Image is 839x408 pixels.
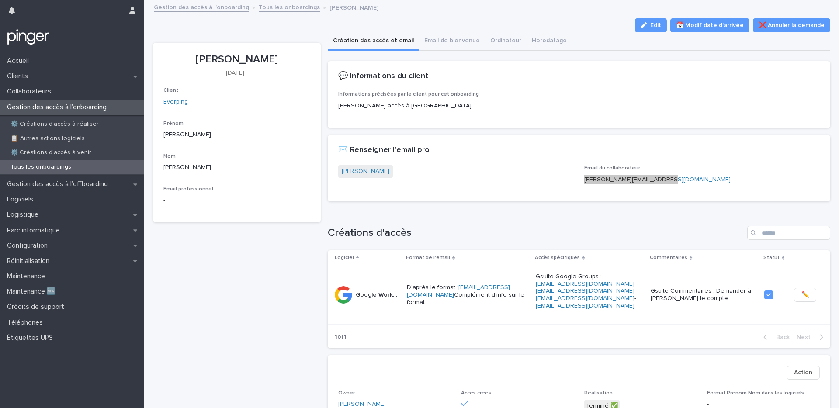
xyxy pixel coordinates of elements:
span: Prénom [163,121,184,126]
h2: 💬 Informations du client [338,72,428,81]
button: Ordinateur [485,32,527,51]
p: [PERSON_NAME] [329,2,378,12]
span: Client [163,88,178,93]
tr: Google WorkspaceGoogle Workspace D'après le format :[EMAIL_ADDRESS][DOMAIN_NAME]Complément d'info... [328,266,831,324]
a: Gestion des accès à l’onboarding [154,2,249,12]
p: Tous les onboardings [3,163,78,171]
span: Owner [338,391,355,396]
p: Étiquettes UPS [3,334,60,342]
a: [PERSON_NAME][EMAIL_ADDRESS][DOMAIN_NAME] [584,176,731,183]
a: [PERSON_NAME] [342,167,389,176]
p: Parc informatique [3,226,67,235]
button: ❌ Annuler la demande [753,18,830,32]
a: [EMAIL_ADDRESS][DOMAIN_NAME] [536,281,634,287]
button: Email de bienvenue [419,32,485,51]
p: Statut [763,253,780,263]
p: Google Workspace [356,290,402,299]
p: Crédits de support [3,303,71,311]
button: Back [756,333,793,341]
span: Back [771,334,790,340]
p: Collaborateurs [3,87,58,96]
button: Edit [635,18,667,32]
span: 📅 Modif date d'arrivée [676,21,744,30]
p: Logiciel [335,253,354,263]
p: Commentaires [650,253,687,263]
span: Next [797,334,816,340]
p: Accès spécifiques [535,253,580,263]
button: Action [787,366,820,380]
span: Réalisation [584,391,613,396]
button: Horodatage [527,32,572,51]
p: Gestion des accès à l’onboarding [3,103,114,111]
p: Maintenance [3,272,52,280]
span: ❌ Annuler la demande [759,21,825,30]
button: ✏️ [794,288,816,302]
a: Everping [163,97,188,107]
span: Accès créés [461,391,491,396]
p: D'après le format : Complément d'info sur le format : [407,284,529,306]
p: Maintenance 🆕 [3,287,62,296]
p: 📋 Autres actions logiciels [3,135,92,142]
p: [PERSON_NAME] [163,163,310,172]
span: Edit [650,22,661,28]
span: ✏️ [801,290,809,299]
span: Format Prénom Nom dans les logiciels [707,391,804,396]
p: - [163,196,165,205]
p: Téléphones [3,318,50,327]
h1: Créations d'accès [328,227,744,239]
p: [PERSON_NAME] [163,130,310,139]
p: Accueil [3,57,36,65]
p: ⚙️ Créations d'accès à réaliser [3,121,106,128]
span: Nom [163,154,176,159]
p: ⚙️ Créations d'accès à venir [3,149,98,156]
p: Clients [3,72,35,80]
p: Format de l'email [406,253,450,263]
p: Gsuite Commentaires : Demander à [PERSON_NAME] le compte [651,287,757,302]
h2: ✉️ Renseigner l'email pro [338,145,430,155]
a: [EMAIL_ADDRESS][DOMAIN_NAME] [536,288,634,294]
span: Email professionnel [163,187,213,192]
button: 📅 Modif date d'arrivée [670,18,749,32]
p: Logistique [3,211,45,219]
button: Next [793,333,830,341]
a: [EMAIL_ADDRESS][DOMAIN_NAME] [536,303,634,309]
p: [PERSON_NAME] [163,53,310,66]
button: Création des accès et email [328,32,419,51]
p: 1 of 1 [328,326,354,348]
span: Action [794,368,812,377]
span: Email du collaborateur [584,166,640,171]
input: Search [747,226,830,240]
p: Gestion des accès à l’offboarding [3,180,115,188]
a: Tous les onboardings [259,2,320,12]
p: [PERSON_NAME] accès à [GEOGRAPHIC_DATA] [338,101,820,111]
p: Réinitialisation [3,257,56,265]
p: Gsuite Google Groups : - - - - [536,273,644,317]
p: [DATE] [163,69,307,77]
a: [EMAIL_ADDRESS][DOMAIN_NAME] [536,295,634,301]
span: Informations précisées par le client pour cet onboarding [338,92,479,97]
a: [EMAIL_ADDRESS][DOMAIN_NAME] [407,284,510,298]
p: Configuration [3,242,55,250]
img: mTgBEunGTSyRkCgitkcU [7,28,49,46]
p: Logiciels [3,195,40,204]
